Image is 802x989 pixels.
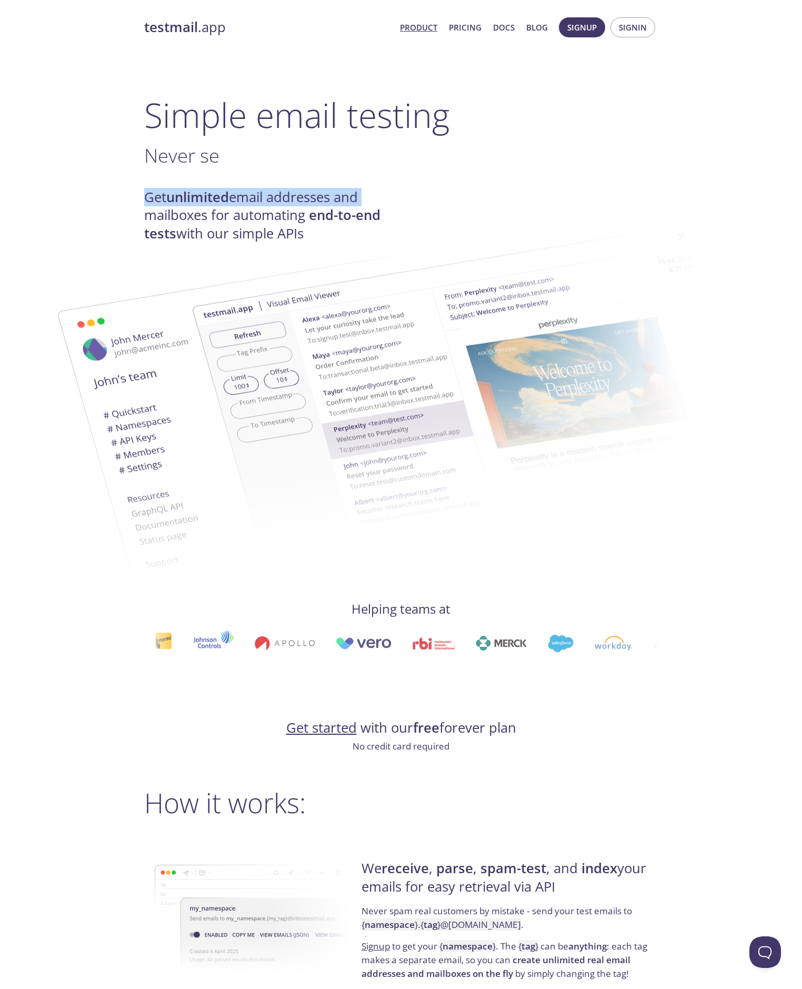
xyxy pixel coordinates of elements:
strong: anything [568,940,607,952]
h1: Simple email testing [144,95,658,135]
code: { } . { } @[DOMAIN_NAME] [362,918,521,931]
strong: create unlimited real email addresses and mailboxes on the fly [362,954,630,980]
img: testmail-email-viewer [192,209,760,566]
img: rbi [410,637,453,650]
img: merck [474,636,525,651]
h4: with our forever plan [144,719,658,737]
span: Signup [567,21,597,34]
code: { } [439,940,496,952]
strong: tag [424,918,437,931]
strong: receive [382,859,429,877]
h2: How it works: [144,787,658,818]
a: Blog [526,21,548,34]
strong: free [413,718,439,737]
strong: spam-test [480,859,546,877]
strong: parse [436,859,473,877]
p: to get your . The can be : each tag makes a separate email, so you can by simply changing the tag! [362,940,655,980]
button: Signup [559,17,605,37]
a: Product [400,21,437,34]
strong: index [582,859,617,877]
strong: testmail [144,18,198,36]
strong: namespace [365,918,415,931]
h4: Helping teams at [144,601,658,617]
p: Never spam real customers by mistake - send your test emails to . [362,904,655,940]
img: apollo [253,636,313,651]
button: Signin [610,17,655,37]
img: vero [334,637,390,650]
p: No credit card required [144,740,658,753]
strong: tag [522,940,535,952]
strong: namespace [443,940,493,952]
a: Docs [493,21,515,34]
strong: unlimited [166,188,229,206]
strong: end-to-end tests [144,206,380,242]
a: Pricing [449,21,482,34]
a: testmail.app [144,18,392,36]
img: testmail-email-viewer [18,244,586,600]
span: Signin [619,21,647,34]
iframe: Help Scout Beacon - Open [749,936,781,968]
code: { } [518,940,538,952]
a: Signup [362,940,390,952]
h4: We , , , and your emails for easy retrieval via API [362,860,655,904]
a: Get started [286,718,357,737]
img: workday [593,636,630,651]
img: salesforce [546,635,572,652]
span: Never se [144,142,219,168]
img: johnsoncontrols [192,631,232,656]
h4: Get email addresses and mailboxes for automating with our simple APIs [144,188,401,243]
